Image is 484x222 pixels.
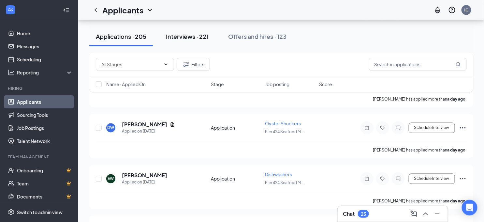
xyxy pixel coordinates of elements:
[122,121,167,128] h5: [PERSON_NAME]
[373,148,467,153] p: [PERSON_NAME] has applied more than .
[265,130,304,135] span: Pier 424 Seafood M ...
[379,176,387,182] svg: Tag
[101,61,161,68] input: All Stages
[462,200,477,215] div: Open Intercom Messenger
[409,123,455,133] button: Schedule Interview
[459,124,467,132] svg: Ellipses
[459,175,467,183] svg: Ellipses
[447,148,466,153] b: a day ago
[17,69,73,76] div: Reporting
[265,81,289,87] span: Job posting
[265,181,304,185] span: Pier 424 Seafood M ...
[409,209,419,219] button: ComposeMessage
[373,97,467,102] p: [PERSON_NAME] has applied more than .
[447,97,466,102] b: a day ago
[106,81,146,87] span: Name · Applied On
[108,176,114,182] div: EW
[17,40,73,53] a: Messages
[17,190,73,203] a: DocumentsCrown
[265,121,301,127] span: Oyster Shuckers
[422,210,430,218] svg: ChevronUp
[432,209,443,219] button: Minimize
[456,62,461,67] svg: MagnifyingGlass
[122,128,175,135] div: Applied on [DATE]
[146,6,154,14] svg: ChevronDown
[17,95,73,108] a: Applicants
[166,32,209,40] div: Interviews · 221
[361,211,366,217] div: 23
[420,209,431,219] button: ChevronUp
[63,7,69,13] svg: Collapse
[17,209,63,215] div: Switch to admin view
[394,176,402,182] svg: ChatInactive
[163,62,169,67] svg: ChevronDown
[410,210,418,218] svg: ComposeMessage
[409,174,455,184] button: Schedule Interview
[17,164,73,177] a: OnboardingCrown
[343,210,355,217] h3: Chat
[211,125,261,131] div: Application
[182,60,190,68] svg: Filter
[211,81,224,87] span: Stage
[433,210,441,218] svg: Minimize
[363,125,371,131] svg: Note
[434,6,442,14] svg: Notifications
[17,27,73,40] a: Home
[379,125,387,131] svg: Tag
[265,172,292,178] span: Dishwashers
[228,32,286,40] div: Offers and hires · 123
[17,121,73,135] a: Job Postings
[122,179,167,186] div: Applied on [DATE]
[177,58,210,71] button: Filter Filters
[102,5,143,16] h1: Applicants
[448,6,456,14] svg: QuestionInfo
[122,172,167,179] h5: [PERSON_NAME]
[8,154,71,160] div: Team Management
[17,108,73,121] a: Sourcing Tools
[363,176,371,182] svg: Note
[8,69,14,76] svg: Analysis
[17,53,73,66] a: Scheduling
[8,209,14,215] svg: Settings
[7,7,14,13] svg: WorkstreamLogo
[394,125,402,131] svg: ChatInactive
[373,198,467,204] p: [PERSON_NAME] has applied more than .
[92,6,100,14] svg: ChevronLeft
[8,86,71,91] div: Hiring
[108,125,114,131] div: DW
[170,122,175,127] svg: Document
[17,135,73,148] a: Talent Network
[211,176,261,182] div: Application
[319,81,332,87] span: Score
[17,177,73,190] a: TeamCrown
[464,7,469,13] div: JC
[369,58,467,71] input: Search in applications
[447,199,466,204] b: a day ago
[96,32,146,40] div: Applications · 205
